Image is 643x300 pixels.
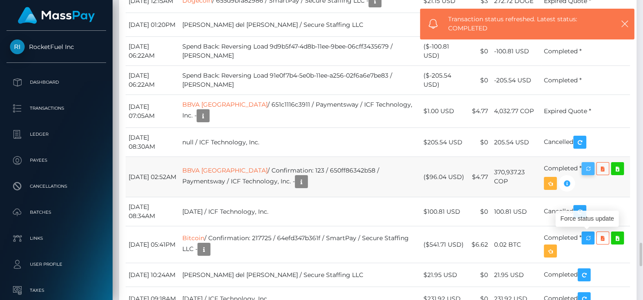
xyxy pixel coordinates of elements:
[10,180,103,193] p: Cancellations
[420,37,469,66] td: ($-100.81 USD)
[469,95,491,128] td: $4.77
[469,66,491,95] td: $0
[126,263,179,287] td: [DATE] 10:24AM
[420,128,469,157] td: $205.54 USD
[126,37,179,66] td: [DATE] 06:22AM
[469,226,491,263] td: $6.62
[541,128,630,157] td: Cancelled
[126,128,179,157] td: [DATE] 08:30AM
[18,7,95,24] img: MassPay Logo
[179,157,420,197] td: / Confirmation: 123 / 650ff86342b58 / Paymentsway / ICF Technology, Inc. -
[541,37,630,66] td: Completed *
[420,157,469,197] td: ($96.04 USD)
[6,124,106,145] a: Ledger
[179,13,420,37] td: [PERSON_NAME] del [PERSON_NAME] / Secure Staffing LLC
[491,157,541,197] td: 370,937.23 COP
[6,254,106,275] a: User Profile
[491,226,541,263] td: 0.02 BTC
[6,176,106,197] a: Cancellations
[179,66,420,95] td: Spend Back: Reversing Load 91e0f7b4-5e0b-11ee-a256-02f6a6e7be83 / [PERSON_NAME]
[179,37,420,66] td: Spend Back: Reversing Load 9d9b5f47-4d8b-11ee-9bee-06cff3435679 / [PERSON_NAME]
[126,226,179,263] td: [DATE] 05:41PM
[541,197,630,226] td: Cancelled
[420,66,469,95] td: ($-205.54 USD)
[126,13,179,37] td: [DATE] 01:20PM
[126,197,179,226] td: [DATE] 08:34AM
[541,263,630,287] td: Completed
[10,232,103,245] p: Links
[469,37,491,66] td: $0
[420,263,469,287] td: $21.95 USD
[469,128,491,157] td: $0
[448,15,606,33] span: Transaction status refreshed. Latest status: COMPLETED
[469,157,491,197] td: $4.77
[10,102,103,115] p: Transactions
[179,263,420,287] td: [PERSON_NAME] del [PERSON_NAME] / Secure Staffing LLC
[6,202,106,223] a: Batches
[179,226,420,263] td: / Confirmation: 217725 / 64efd347b361f / SmartPay / Secure Staffing LLC -
[6,150,106,171] a: Payees
[541,226,630,263] td: Completed *
[556,211,619,227] div: Force status update
[541,95,630,128] td: Expired Quote *
[10,284,103,297] p: Taxes
[420,226,469,263] td: ($541.71 USD)
[182,234,204,242] a: Bitcoin
[126,157,179,197] td: [DATE] 02:52AM
[182,166,268,174] a: BBVA [GEOGRAPHIC_DATA]
[6,98,106,119] a: Transactions
[126,95,179,128] td: [DATE] 07:05AM
[469,197,491,226] td: $0
[491,128,541,157] td: 205.54 USD
[179,95,420,128] td: / 651c1116c3911 / Paymentsway / ICF Technology, Inc. -
[10,39,25,54] img: RocketFuel Inc
[6,43,106,51] span: RocketFuel Inc
[179,197,420,226] td: [DATE] / ICF Technology, Inc.
[541,157,630,197] td: Completed *
[420,197,469,226] td: $100.81 USD
[491,66,541,95] td: -205.54 USD
[10,206,103,219] p: Batches
[126,66,179,95] td: [DATE] 06:22AM
[6,72,106,93] a: Dashboard
[469,263,491,287] td: $0
[491,37,541,66] td: -100.81 USD
[491,263,541,287] td: 21.95 USD
[6,228,106,249] a: Links
[10,128,103,141] p: Ledger
[179,128,420,157] td: null / ICF Technology, Inc.
[10,258,103,271] p: User Profile
[541,66,630,95] td: Completed *
[491,95,541,128] td: 4,032.77 COP
[182,101,268,108] a: BBVA [GEOGRAPHIC_DATA]
[10,76,103,89] p: Dashboard
[10,154,103,167] p: Payees
[491,197,541,226] td: 100.81 USD
[420,95,469,128] td: $1.00 USD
